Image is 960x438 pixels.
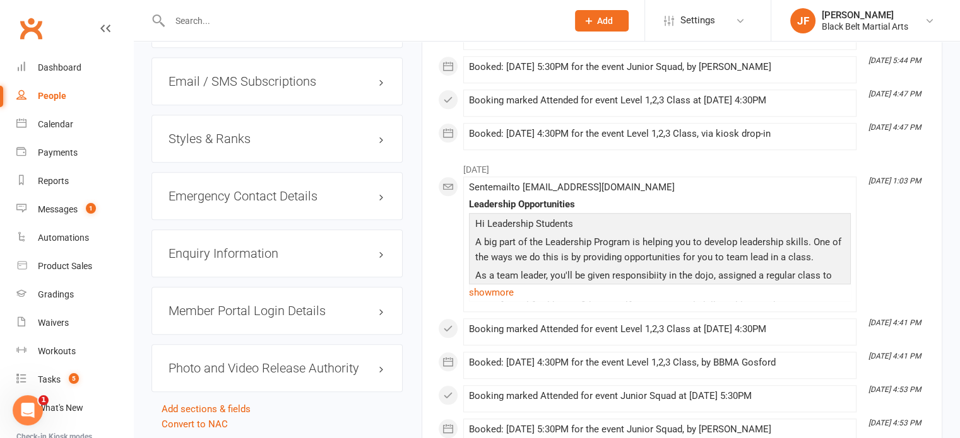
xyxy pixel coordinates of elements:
[597,16,613,26] span: Add
[680,6,715,35] span: Settings
[38,233,89,243] div: Automations
[38,403,83,413] div: What's New
[16,252,133,280] a: Product Sales
[16,195,133,224] a: Messages 1
[162,403,251,415] a: Add sections & fields
[868,123,921,132] i: [DATE] 4:47 PM
[38,289,74,299] div: Gradings
[38,318,69,328] div: Waivers
[169,304,386,318] h3: Member Portal Login Details
[16,54,133,82] a: Dashboard
[38,91,66,101] div: People
[16,82,133,110] a: People
[469,129,851,139] div: Booked: [DATE] 4:30PM for the event Level 1,2,3 Class, via kiosk drop-in
[169,132,386,146] h3: Styles & Ranks
[169,246,386,260] h3: Enquiry Information
[38,147,78,158] div: Payments
[868,418,921,427] i: [DATE] 4:53 PM
[86,203,96,214] span: 1
[166,12,559,30] input: Search...
[469,357,851,368] div: Booked: [DATE] 4:30PM for the event Level 1,2,3 Class, by BBMA Gosford
[16,366,133,394] a: Tasks 5
[38,374,61,384] div: Tasks
[16,280,133,309] a: Gradings
[16,394,133,422] a: What's New
[469,391,851,401] div: Booking marked Attended for event Junior Squad at [DATE] 5:30PM
[38,62,81,72] div: Dashboard
[16,224,133,252] a: Automations
[169,361,386,375] h3: Photo and Video Release Authority
[39,395,49,405] span: 1
[16,139,133,167] a: Payments
[38,261,92,271] div: Product Sales
[472,234,848,268] p: A big part of the Leadership Program is helping you to develop leadership skills. One of the ways...
[469,324,851,335] div: Booking marked Attended for event Level 1,2,3 Class at [DATE] 4:30PM
[469,182,675,193] span: Sent email to [EMAIL_ADDRESS][DOMAIN_NAME]
[790,8,815,33] div: JF
[868,56,921,65] i: [DATE] 5:44 PM
[169,189,386,203] h3: Emergency Contact Details
[38,119,73,129] div: Calendar
[16,167,133,195] a: Reports
[38,346,76,356] div: Workouts
[469,62,851,72] div: Booked: [DATE] 5:30PM for the event Junior Squad, by [PERSON_NAME]
[472,268,848,362] p: As a team leader, you'll be given responsibiity in the dojo, assigned a regular class to assist w...
[438,156,926,176] li: [DATE]
[13,395,43,425] iframe: Intercom live chat
[868,318,921,327] i: [DATE] 4:41 PM
[16,309,133,337] a: Waivers
[472,216,848,234] p: Hi Leadership Students
[575,10,629,32] button: Add
[16,337,133,366] a: Workouts
[822,21,908,32] div: Black Belt Martial Arts
[38,204,78,214] div: Messages
[69,373,79,384] span: 5
[868,385,921,394] i: [DATE] 4:53 PM
[868,352,921,360] i: [DATE] 4:41 PM
[469,199,851,210] div: Leadership Opportunities
[169,74,386,88] h3: Email / SMS Subscriptions
[38,176,69,186] div: Reports
[16,110,133,139] a: Calendar
[469,284,851,301] a: show more
[469,95,851,106] div: Booking marked Attended for event Level 1,2,3 Class at [DATE] 4:30PM
[822,9,908,21] div: [PERSON_NAME]
[868,89,921,98] i: [DATE] 4:47 PM
[868,176,921,185] i: [DATE] 1:03 PM
[469,424,851,435] div: Booked: [DATE] 5:30PM for the event Junior Squad, by [PERSON_NAME]
[15,13,47,44] a: Clubworx
[162,418,228,430] a: Convert to NAC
